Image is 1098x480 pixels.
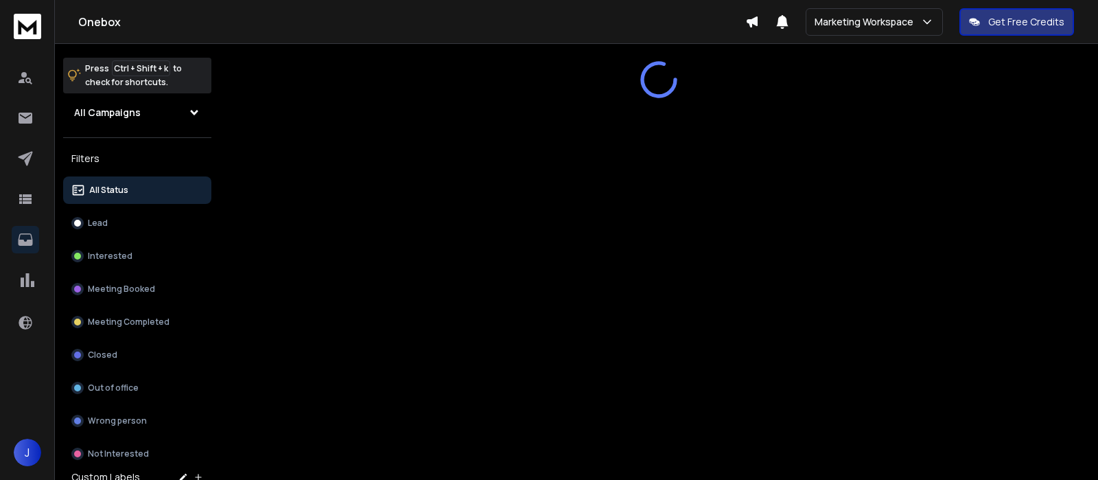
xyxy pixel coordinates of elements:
button: Not Interested [63,440,211,468]
button: Interested [63,242,211,270]
p: Not Interested [88,448,149,459]
button: Get Free Credits [959,8,1074,36]
button: All Status [63,176,211,204]
p: Wrong person [88,415,147,426]
button: Wrong person [63,407,211,435]
button: Out of office [63,374,211,402]
button: J [14,439,41,466]
h3: Filters [63,149,211,168]
span: Ctrl + Shift + k [112,60,170,76]
button: Closed [63,341,211,369]
p: Lead [88,218,108,229]
button: Meeting Completed [63,308,211,336]
p: All Status [89,185,128,196]
p: Closed [88,350,117,361]
img: logo [14,14,41,39]
button: Lead [63,209,211,237]
p: Get Free Credits [988,15,1064,29]
button: All Campaigns [63,99,211,126]
p: Out of office [88,382,139,393]
p: Marketing Workspace [815,15,919,29]
p: Meeting Completed [88,317,170,328]
h1: All Campaigns [74,106,141,119]
h1: Onebox [78,14,745,30]
p: Press to check for shortcuts. [85,62,182,89]
p: Interested [88,251,132,262]
p: Meeting Booked [88,284,155,295]
button: Meeting Booked [63,275,211,303]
